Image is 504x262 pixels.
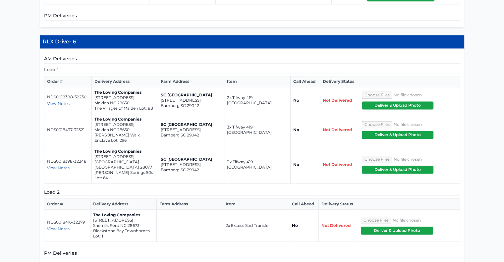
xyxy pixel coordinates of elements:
p: The Loving Companies [94,149,155,154]
p: NDS0018398-32248 [47,159,89,164]
h5: PM Deliveries [44,250,460,258]
th: Delivery Address [91,76,158,87]
span: Not Delivered [323,127,352,132]
p: Sherrills Ford NC 28673 [93,223,154,228]
th: Call Ahead [290,76,320,87]
button: Deliver & Upload Photo [362,101,433,109]
p: SC [GEOGRAPHIC_DATA] [161,92,221,98]
th: Order # [44,76,91,87]
p: [STREET_ADDRESS] [94,122,155,127]
p: Blackstone Bay Townhomes Lot: 1 [93,228,154,239]
p: Bamberg SC 29042 [161,167,221,173]
h5: AM Deliveries [44,55,460,64]
p: The Loving Companies [94,90,155,95]
button: Deliver & Upload Photo [362,131,433,139]
th: Farm Address [156,199,223,210]
td: 3x Tifway 419 [GEOGRAPHIC_DATA] [224,114,290,146]
p: Bamberg SC 29042 [161,103,221,108]
p: SC [GEOGRAPHIC_DATA] [161,122,221,127]
p: [GEOGRAPHIC_DATA] [GEOGRAPHIC_DATA] 28677 [94,159,155,170]
p: SC [GEOGRAPHIC_DATA] [161,157,221,162]
p: [STREET_ADDRESS] [94,154,155,159]
th: Item [223,199,289,210]
p: The Villages of Maiden Lot: 88 [94,106,155,111]
p: [STREET_ADDRESS] [93,218,154,223]
th: Item [224,76,290,87]
p: [STREET_ADDRESS] [161,127,221,132]
span: View Notes [47,226,70,231]
td: 2x Tifway 419 [GEOGRAPHIC_DATA] [224,87,290,114]
h5: Load 2 [44,189,460,196]
strong: No [293,162,299,167]
p: NDS0018416-32279 [47,220,87,225]
p: [STREET_ADDRESS] [161,98,221,103]
th: Delivery Address [90,199,156,210]
td: 2x Excess Sod Transfer [223,210,289,242]
p: [PERSON_NAME] Springs 50s Lot: 64 [94,170,155,181]
h5: PM Deliveries [44,12,460,21]
span: View Notes [47,165,70,170]
td: 11x Tifway 419 [GEOGRAPHIC_DATA] [224,146,290,183]
h5: Load 1 [44,66,460,73]
th: Call Ahead [289,199,318,210]
p: Maiden NC 28650 [94,100,155,106]
th: Delivery Status [320,76,359,87]
button: Deliver & Upload Photo [361,227,433,235]
p: NDS0018388-32230 [47,94,89,100]
strong: No [293,98,299,103]
span: Not Delivered [323,98,352,103]
th: Farm Address [158,76,224,87]
th: Order # [44,199,90,210]
p: Bamberg SC 29042 [161,132,221,138]
p: The Loving Companies [94,117,155,122]
span: Not Delivered [323,162,352,167]
button: Deliver & Upload Photo [362,166,433,174]
p: Maiden NC 28650 [94,127,155,132]
th: Delivery Status [319,199,358,210]
p: NDS0018437-32321 [47,127,89,132]
span: View Notes [47,101,70,106]
h4: RLX Driver 6 [40,35,464,49]
strong: No [292,223,298,228]
p: [PERSON_NAME] Walk Enclave Lot: 296 [94,132,155,143]
strong: No [293,127,299,132]
p: The Loving Companies [93,212,154,218]
p: [STREET_ADDRESS] [94,95,155,100]
p: [STREET_ADDRESS] [161,162,221,167]
span: Not Delivered [321,223,351,228]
